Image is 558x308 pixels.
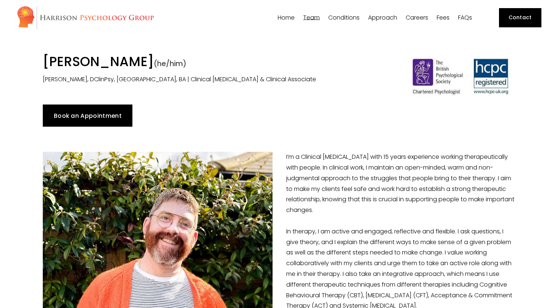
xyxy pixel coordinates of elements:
a: Fees [437,14,450,21]
span: Conditions [328,15,360,21]
a: Book an Appointment [43,105,132,127]
h1: [PERSON_NAME] [43,54,394,72]
span: (he/him) [154,59,187,69]
a: folder dropdown [303,14,320,21]
a: FAQs [458,14,472,21]
a: Contact [499,8,541,27]
a: Careers [406,14,428,21]
img: Harrison Psychology Group [17,6,154,30]
a: folder dropdown [328,14,360,21]
span: Approach [368,15,397,21]
a: Home [278,14,295,21]
span: Team [303,15,320,21]
a: folder dropdown [368,14,397,21]
p: [PERSON_NAME], DClinPsy, [GEOGRAPHIC_DATA], BA | Clinical [MEDICAL_DATA] & Clinical Associate [43,74,394,85]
